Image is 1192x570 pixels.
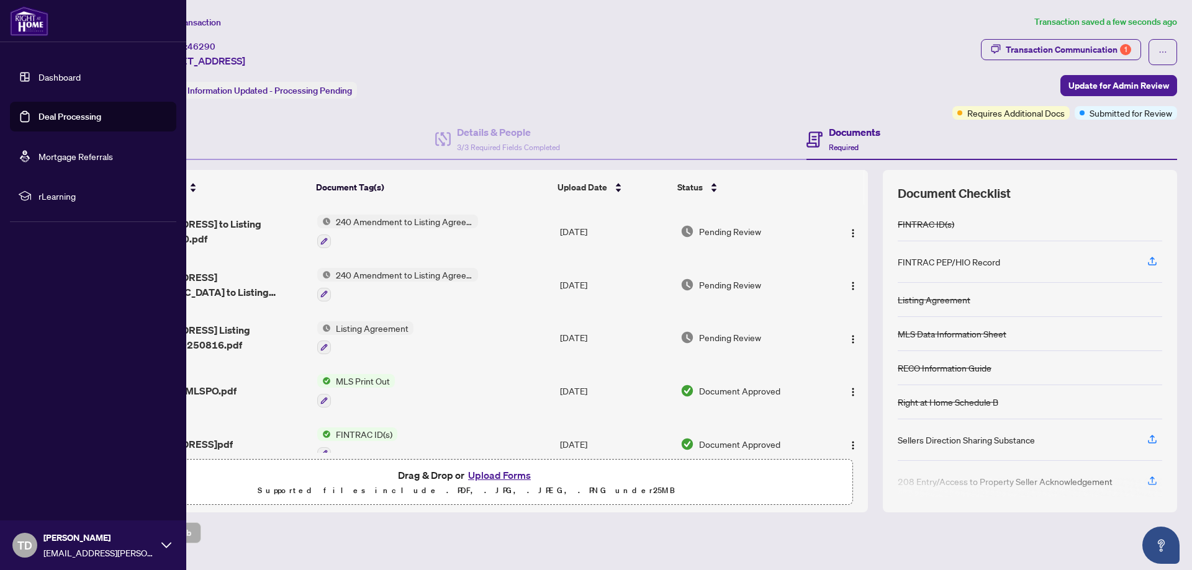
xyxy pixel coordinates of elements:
[680,331,694,344] img: Document Status
[117,170,311,205] th: (11) File Name
[555,258,675,311] td: [DATE]
[672,170,822,205] th: Status
[699,225,761,238] span: Pending Review
[88,483,845,498] p: Supported files include .PDF, .JPG, .JPEG, .PNG under 25 MB
[331,215,478,228] span: 240 Amendment to Listing Agreement - Authority to Offer for Sale Price Change/Extension/Amendment(s)
[317,427,397,461] button: Status IconFINTRAC ID(s)
[555,311,675,365] td: [DATE]
[843,221,863,241] button: Logo
[555,417,675,471] td: [DATE]
[898,293,970,306] div: Listing Agreement
[317,374,331,388] img: Status Icon
[558,180,607,194] span: Upload Date
[311,170,553,205] th: Document Tag(s)
[457,125,560,140] h4: Details & People
[555,205,675,258] td: [DATE]
[555,364,675,417] td: [DATE]
[843,327,863,347] button: Logo
[38,189,168,203] span: rLearning
[122,323,307,352] span: [STREET_ADDRESS] Listing Agreement20250816.pdf
[43,531,155,545] span: [PERSON_NAME]
[80,460,852,505] span: Drag & Drop orUpload FormsSupported files include .PDF, .JPG, .JPEG, .PNG under25MB
[17,537,32,554] span: TD
[898,474,1113,488] div: 208 Entry/Access to Property Seller Acknowledgement
[1142,527,1180,564] button: Open asap
[317,268,478,301] button: Status Icon240 Amendment to Listing Agreement - Authority to Offer for Sale Price Change/Extensio...
[1068,76,1169,96] span: Update for Admin Review
[680,437,694,451] img: Document Status
[1120,44,1131,55] div: 1
[680,278,694,292] img: Document Status
[317,321,413,355] button: Status IconListing Agreement
[331,374,395,388] span: MLS Print Out
[898,217,954,231] div: FINTRAC ID(s)
[317,427,331,441] img: Status Icon
[680,384,694,398] img: Document Status
[122,216,307,246] span: [STREET_ADDRESS] to Listing Agr20250830.pdf
[848,281,858,291] img: Logo
[699,331,761,344] span: Pending Review
[317,374,395,407] button: Status IconMLS Print Out
[187,85,352,96] span: Information Updated - Processing Pending
[843,434,863,454] button: Logo
[38,151,113,162] a: Mortgage Referrals
[43,546,155,559] span: [EMAIL_ADDRESS][PERSON_NAME][DOMAIN_NAME]
[898,395,998,409] div: Right at Home Schedule B
[1006,40,1131,60] div: Transaction Communication
[898,327,1006,341] div: MLS Data Information Sheet
[317,321,331,335] img: Status Icon
[331,268,478,282] span: 240 Amendment to Listing Agreement - Authority to Offer for Sale Price Change/Extension/Amendment(s)
[187,41,215,52] span: 46290
[464,467,535,483] button: Upload Forms
[154,82,357,99] div: Status:
[898,255,1000,269] div: FINTRAC PEP/HIO Record
[848,228,858,238] img: Logo
[677,180,703,194] span: Status
[699,278,761,292] span: Pending Review
[1034,15,1177,29] article: Transaction saved a few seconds ago
[317,215,331,228] img: Status Icon
[331,321,413,335] span: Listing Agreement
[829,125,880,140] h4: Documents
[122,270,307,300] span: [STREET_ADDRESS][GEOGRAPHIC_DATA] to Listing Agreement20250816.pdf
[317,215,478,248] button: Status Icon240 Amendment to Listing Agreement - Authority to Offer for Sale Price Change/Extensio...
[457,143,560,152] span: 3/3 Required Fields Completed
[843,275,863,295] button: Logo
[829,143,859,152] span: Required
[1060,75,1177,96] button: Update for Admin Review
[331,427,397,441] span: FINTRAC ID(s)
[843,381,863,401] button: Logo
[848,334,858,344] img: Logo
[553,170,672,205] th: Upload Date
[317,268,331,282] img: Status Icon
[1090,106,1172,120] span: Submitted for Review
[848,440,858,450] img: Logo
[38,111,101,122] a: Deal Processing
[898,361,991,375] div: RECO Information Guide
[848,387,858,397] img: Logo
[155,17,221,28] span: View Transaction
[981,39,1141,60] button: Transaction Communication1
[38,71,81,82] a: Dashboard
[680,225,694,238] img: Document Status
[898,185,1011,202] span: Document Checklist
[398,467,535,483] span: Drag & Drop or
[10,6,48,36] img: logo
[967,106,1065,120] span: Requires Additional Docs
[1158,48,1167,56] span: ellipsis
[699,384,780,398] span: Document Approved
[699,437,780,451] span: Document Approved
[898,433,1035,447] div: Sellers Direction Sharing Substance
[154,53,245,68] span: [STREET_ADDRESS]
